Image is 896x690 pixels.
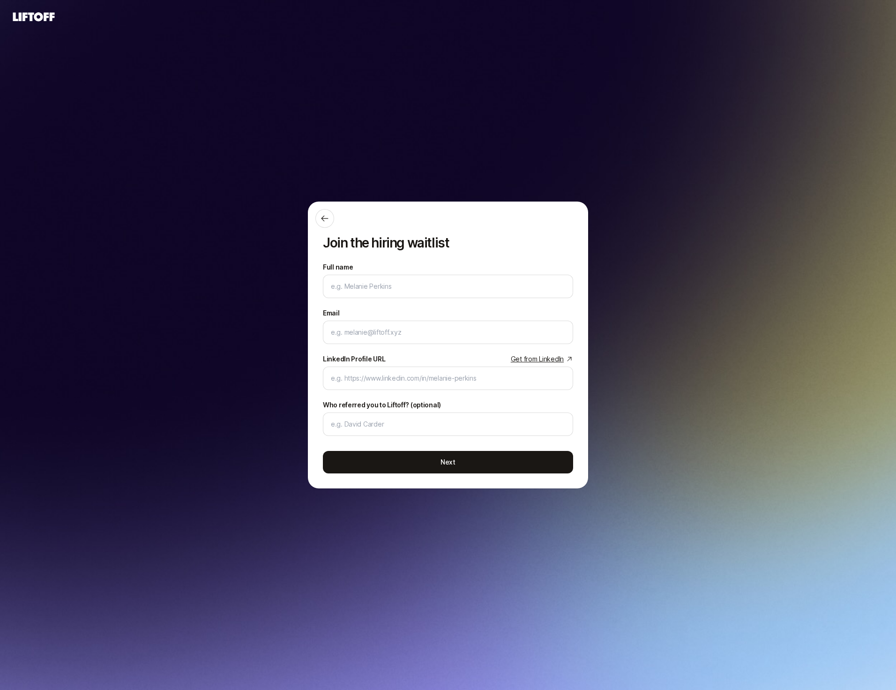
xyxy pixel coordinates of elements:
[331,327,565,338] input: e.g. melanie@liftoff.xyz
[331,281,565,292] input: e.g. Melanie Perkins
[331,373,565,384] input: e.g. https://www.linkedin.com/in/melanie-perkins
[323,353,385,365] div: LinkedIn Profile URL
[331,419,565,430] input: e.g. David Carder
[323,307,340,319] label: Email
[323,399,441,411] label: Who referred you to Liftoff? (optional)
[323,235,573,250] p: Join the hiring waitlist
[323,451,573,473] button: Next
[323,262,353,273] label: Full name
[511,353,573,365] a: Get from LinkedIn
